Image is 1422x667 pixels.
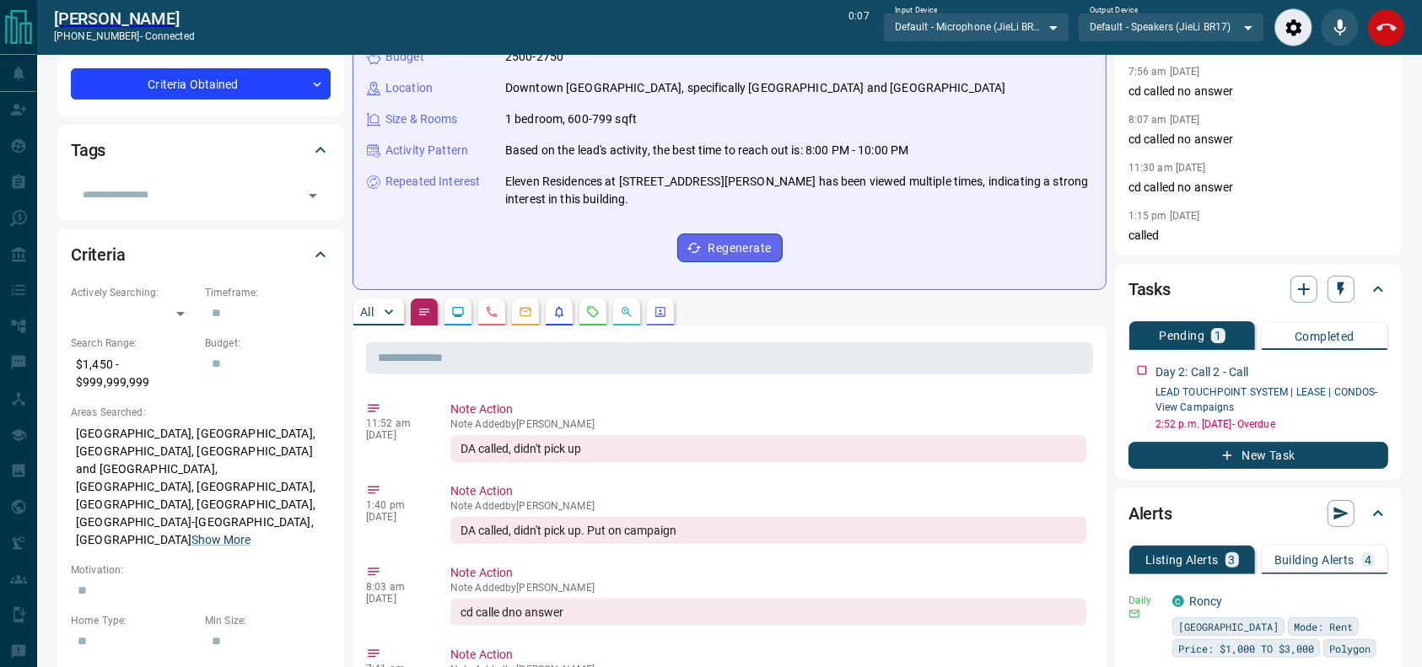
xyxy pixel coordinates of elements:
span: Mode: Rent [1294,618,1353,635]
p: 2:52 p.m. [DATE] - Overdue [1155,417,1388,432]
div: Audio Settings [1274,8,1312,46]
div: Default - Microphone (JieLi BR17) [883,13,1069,41]
p: Downtown [GEOGRAPHIC_DATA], specifically [GEOGRAPHIC_DATA] and [GEOGRAPHIC_DATA] [505,79,1006,97]
div: End Call [1367,8,1405,46]
p: Budget [385,48,424,66]
p: cd called no answer [1128,83,1388,100]
p: Timeframe: [205,285,331,300]
p: Budget: [205,336,331,351]
p: 1:40 pm [366,499,425,511]
p: Listing Alerts [1145,554,1219,566]
p: 1:15 pm [DATE] [1128,210,1200,222]
p: Size & Rooms [385,110,458,128]
p: [PHONE_NUMBER] - [54,29,195,44]
p: [DATE] [366,429,425,441]
label: Output Device [1090,5,1138,16]
p: 8:03 am [366,581,425,593]
p: [DATE] [366,511,425,523]
p: Motivation: [71,562,331,578]
p: Note Action [450,646,1086,664]
h2: Alerts [1128,500,1172,527]
p: 11:52 am [366,417,425,429]
p: cd called no answer [1128,131,1388,148]
p: 7:56 am [DATE] [1128,66,1200,78]
p: Based on the lead's activity, the best time to reach out is: 8:00 PM - 10:00 PM [505,142,908,159]
svg: Email [1128,608,1140,620]
svg: Opportunities [620,305,633,319]
p: 1 [1215,330,1221,342]
button: Open [301,184,325,207]
svg: Lead Browsing Activity [451,305,465,319]
span: [GEOGRAPHIC_DATA] [1178,618,1279,635]
svg: Emails [519,305,532,319]
span: connected [145,30,195,42]
p: 4 [1365,554,1371,566]
p: 0:07 [848,8,869,46]
div: condos.ca [1172,595,1184,607]
p: Note Added by [PERSON_NAME] [450,418,1086,430]
p: Eleven Residences at [STREET_ADDRESS][PERSON_NAME] has been viewed multiple times, indicating a s... [505,173,1092,208]
div: DA called, didn't pick up [450,435,1086,462]
p: All [360,306,374,318]
p: Note Action [450,564,1086,582]
a: Roncy [1189,594,1223,608]
button: New Task [1128,442,1388,469]
p: Daily [1128,593,1162,608]
p: Actively Searching: [71,285,197,300]
p: [GEOGRAPHIC_DATA], [GEOGRAPHIC_DATA], [GEOGRAPHIC_DATA], [GEOGRAPHIC_DATA] and [GEOGRAPHIC_DATA],... [71,420,331,554]
h2: Tags [71,137,105,164]
svg: Requests [586,305,600,319]
button: Show More [191,531,250,549]
p: Min Size: [205,613,331,628]
p: Note Added by [PERSON_NAME] [450,582,1086,594]
p: Pending [1159,330,1204,342]
p: $1,450 - $999,999,999 [71,351,197,396]
p: 3 [1229,554,1236,566]
p: Note Action [450,482,1086,500]
p: Note Action [450,401,1086,418]
p: Completed [1295,331,1355,342]
div: DA called, didn't pick up. Put on campaign [450,517,1086,544]
p: Building Alerts [1274,554,1355,566]
div: Tags [71,130,331,170]
p: cd called no answer [1128,179,1388,196]
svg: Notes [417,305,431,319]
span: Price: $1,000 TO $3,000 [1178,640,1314,657]
p: Repeated Interest [385,173,480,191]
p: called [1128,227,1388,245]
svg: Calls [485,305,498,319]
p: 2500-2750 [505,48,563,66]
p: Day 2: Call 2 - Call [1155,363,1249,381]
p: Note Added by [PERSON_NAME] [450,500,1086,512]
div: Default - Speakers (JieLi BR17) [1078,13,1264,41]
span: Polygon [1329,640,1371,657]
button: Regenerate [677,234,783,262]
a: LEAD TOUCHPOINT SYSTEM | LEASE | CONDOS- View Campaigns [1155,386,1378,413]
p: Areas Searched: [71,405,331,420]
p: [DATE] [366,593,425,605]
p: Location [385,79,433,97]
svg: Agent Actions [654,305,667,319]
div: Criteria Obtained [71,68,331,100]
p: 11:30 am [DATE] [1128,162,1206,174]
h2: Tasks [1128,276,1171,303]
div: Alerts [1128,493,1388,534]
p: 8:07 am [DATE] [1128,114,1200,126]
div: Mute [1321,8,1359,46]
div: Criteria [71,234,331,275]
p: Search Range: [71,336,197,351]
div: Tasks [1128,269,1388,309]
a: [PERSON_NAME] [54,8,195,29]
p: Activity Pattern [385,142,468,159]
label: Input Device [895,5,938,16]
svg: Listing Alerts [552,305,566,319]
div: cd calle dno answer [450,599,1086,626]
p: 1 bedroom, 600-799 sqft [505,110,637,128]
h2: Criteria [71,241,126,268]
p: Home Type: [71,613,197,628]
